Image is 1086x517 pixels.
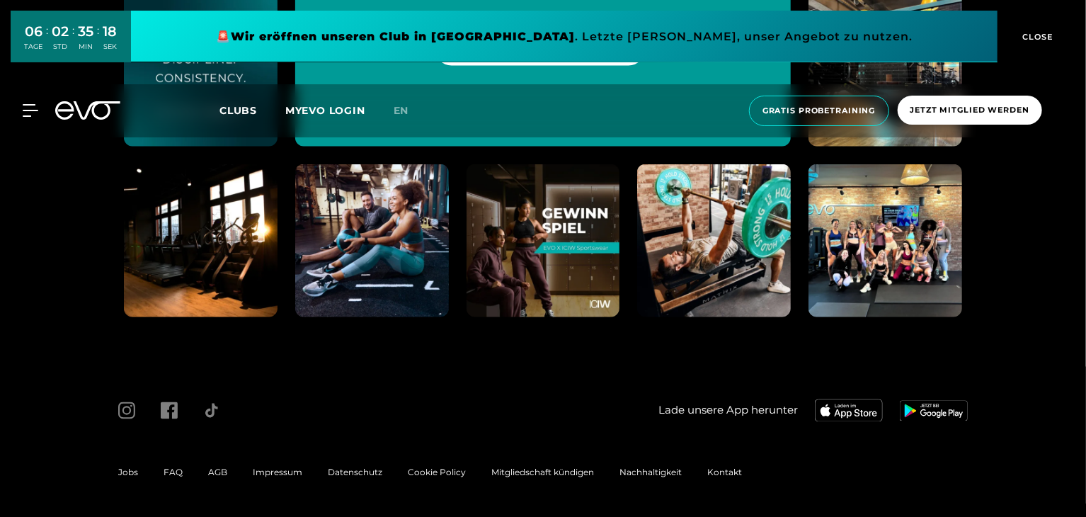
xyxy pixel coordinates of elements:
div: TAGE [25,42,43,52]
button: CLOSE [998,11,1075,62]
a: Jetzt Mitglied werden [893,96,1046,126]
img: evofitness instagram [124,164,278,318]
img: evofitness instagram [637,164,791,318]
a: AGB [208,467,227,478]
span: Clubs [219,104,257,117]
div: 18 [103,21,118,42]
img: evofitness app [815,399,883,422]
a: Datenschutz [328,467,382,478]
img: evofitness app [900,401,968,421]
a: Nachhaltigkeit [619,467,682,478]
a: Kontakt [707,467,742,478]
span: Gratis Probetraining [762,105,876,117]
img: evofitness instagram [295,164,449,318]
a: Impressum [253,467,302,478]
a: Clubs [219,103,285,117]
div: 35 [79,21,94,42]
span: CLOSE [1019,30,1054,43]
img: evofitness instagram [808,164,962,318]
div: 02 [52,21,69,42]
a: Mitgliedschaft kündigen [491,467,594,478]
div: : [73,23,75,60]
span: en [394,104,409,117]
span: Jetzt Mitglied werden [910,104,1029,116]
a: Jobs [118,467,138,478]
a: MYEVO LOGIN [285,104,365,117]
div: MIN [79,42,94,52]
a: en [394,103,426,119]
img: evofitness instagram [467,164,620,318]
span: Lade unsere App herunter [658,403,798,419]
div: STD [52,42,69,52]
a: Cookie Policy [408,467,466,478]
div: SEK [103,42,118,52]
a: Gratis Probetraining [745,96,893,126]
a: FAQ [164,467,183,478]
div: : [47,23,49,60]
div: : [98,23,100,60]
div: 06 [25,21,43,42]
